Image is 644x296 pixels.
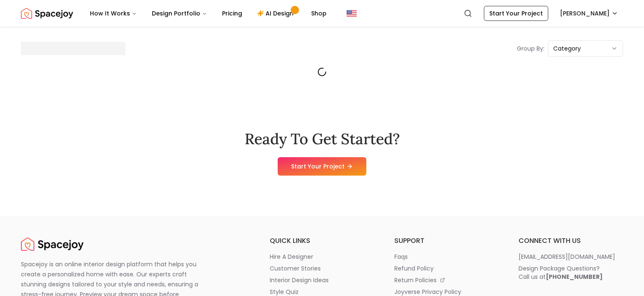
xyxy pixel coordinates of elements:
[145,5,214,22] button: Design Portfolio
[347,8,357,18] img: United States
[270,264,374,273] a: customer stories
[394,264,499,273] a: refund policy
[250,5,303,22] a: AI Design
[546,273,603,281] b: [PHONE_NUMBER]
[21,5,73,22] a: Spacejoy
[304,5,333,22] a: Shop
[484,6,548,21] a: Start Your Project
[215,5,249,22] a: Pricing
[83,5,143,22] button: How It Works
[270,253,374,261] a: hire a designer
[21,236,84,253] a: Spacejoy
[278,157,366,176] a: Start Your Project
[394,236,499,246] h6: support
[21,236,84,253] img: Spacejoy Logo
[394,288,461,296] p: joyverse privacy policy
[519,264,603,281] div: Design Package Questions? Call us at
[394,253,499,261] a: faqs
[519,236,623,246] h6: connect with us
[270,264,321,273] p: customer stories
[270,288,299,296] p: style quiz
[270,236,374,246] h6: quick links
[83,5,333,22] nav: Main
[394,264,434,273] p: refund policy
[519,253,623,261] a: [EMAIL_ADDRESS][DOMAIN_NAME]
[555,6,623,21] button: [PERSON_NAME]
[394,253,408,261] p: faqs
[394,276,437,284] p: return policies
[519,253,615,261] p: [EMAIL_ADDRESS][DOMAIN_NAME]
[21,5,73,22] img: Spacejoy Logo
[519,264,623,281] a: Design Package Questions?Call us at[PHONE_NUMBER]
[517,44,544,53] p: Group By:
[394,288,499,296] a: joyverse privacy policy
[394,276,499,284] a: return policies
[270,253,313,261] p: hire a designer
[270,276,329,284] p: interior design ideas
[270,288,374,296] a: style quiz
[245,130,400,147] h2: Ready To Get Started?
[270,276,374,284] a: interior design ideas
